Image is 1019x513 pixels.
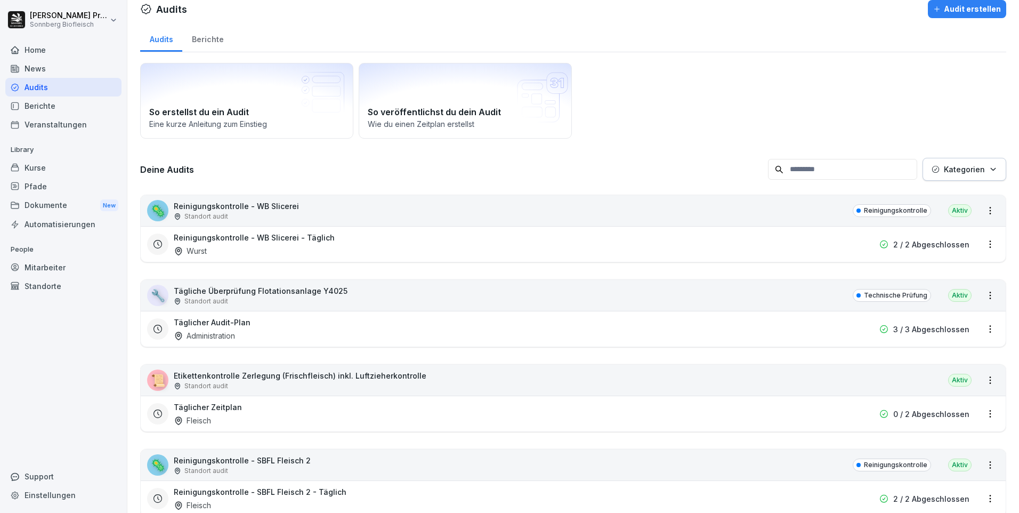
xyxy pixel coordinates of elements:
[5,486,122,504] a: Einstellungen
[5,196,122,215] a: DokumenteNew
[182,25,233,52] a: Berichte
[368,106,563,118] h2: So veröffentlichst du dein Audit
[147,370,168,391] div: 📜
[5,177,122,196] a: Pfade
[174,402,242,413] h3: Täglicher Zeitplan
[5,277,122,295] a: Standorte
[174,201,299,212] p: Reinigungskontrolle - WB Slicerei
[184,381,228,391] p: Standort audit
[174,455,311,466] p: Reinigungskontrolle - SBFL Fleisch 2
[174,370,426,381] p: Etikettenkontrolle Zerlegung (Frischfleisch) inkl. Luftzieherkontrolle
[174,330,235,341] div: Administration
[174,232,335,243] h3: Reinigungskontrolle - WB Slicerei - Täglich
[5,78,122,97] a: Audits
[5,59,122,78] a: News
[149,106,344,118] h2: So erstellst du ein Audit
[948,204,972,217] div: Aktiv
[140,63,353,139] a: So erstellst du ein AuditEine kurze Anleitung zum Einstieg
[5,215,122,234] a: Automatisierungen
[933,3,1001,15] div: Audit erstellen
[184,296,228,306] p: Standort audit
[156,2,187,17] h1: Audits
[5,115,122,134] a: Veranstaltungen
[944,164,985,175] p: Kategorien
[864,291,927,300] p: Technische Prüfung
[174,317,250,328] h3: Täglicher Audit-Plan
[5,158,122,177] a: Kurse
[5,41,122,59] a: Home
[359,63,572,139] a: So veröffentlichst du dein AuditWie du einen Zeitplan erstellst
[149,118,344,130] p: Eine kurze Anleitung zum Einstieg
[948,289,972,302] div: Aktiv
[893,239,969,250] p: 2 / 2 Abgeschlossen
[184,212,228,221] p: Standort audit
[5,196,122,215] div: Dokumente
[174,415,211,426] div: Fleisch
[864,206,927,215] p: Reinigungskontrolle
[5,467,122,486] div: Support
[140,164,763,175] h3: Deine Audits
[140,25,182,52] a: Audits
[174,500,211,511] div: Fleisch
[5,141,122,158] p: Library
[893,493,969,504] p: 2 / 2 Abgeschlossen
[368,118,563,130] p: Wie du einen Zeitplan erstellst
[100,199,118,212] div: New
[147,200,168,221] div: 🦠
[923,158,1006,181] button: Kategorien
[174,285,347,296] p: Tägliche Überprüfung Flotationsanlage Y4025
[30,21,108,28] p: Sonnberg Biofleisch
[147,285,168,306] div: 🔧
[893,408,969,420] p: 0 / 2 Abgeschlossen
[948,459,972,471] div: Aktiv
[893,324,969,335] p: 3 / 3 Abgeschlossen
[184,466,228,476] p: Standort audit
[174,486,346,498] h3: Reinigungskontrolle - SBFL Fleisch 2 - Täglich
[948,374,972,387] div: Aktiv
[5,258,122,277] a: Mitarbeiter
[5,97,122,115] a: Berichte
[30,11,108,20] p: [PERSON_NAME] Preßlauer
[864,460,927,470] p: Reinigungskontrolle
[147,454,168,476] div: 🦠
[5,241,122,258] p: People
[174,245,207,256] div: Wurst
